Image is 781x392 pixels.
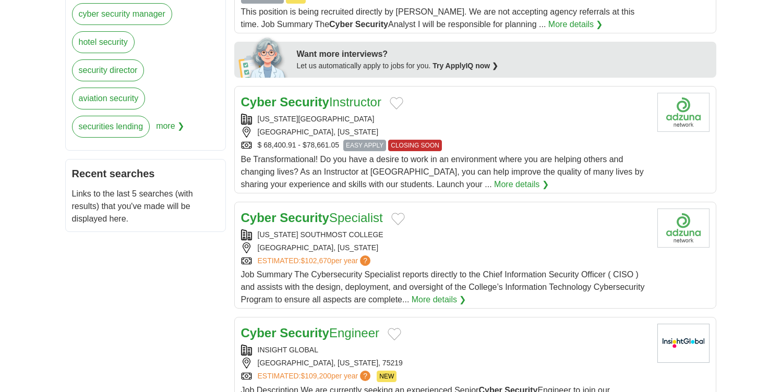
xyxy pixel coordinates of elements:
div: [GEOGRAPHIC_DATA], [US_STATE], 75219 [241,358,649,369]
strong: Security [280,326,329,340]
h2: Recent searches [72,166,219,181]
p: Links to the last 5 searches (with results) that you've made will be displayed here. [72,188,219,225]
img: Company logo [657,93,710,132]
a: security director [72,59,145,81]
span: Job Summary The Cybersecurity Specialist reports directly to the Chief Information Security Offic... [241,270,645,304]
span: CLOSING SOON [388,140,442,151]
a: Cyber SecuritySpecialist [241,211,383,225]
span: This position is being recruited directly by [PERSON_NAME]. We are not accepting agency referrals... [241,7,635,29]
span: $109,200 [301,372,331,380]
button: Add to favorite jobs [390,97,403,109]
a: aviation security [72,88,146,109]
img: Company logo [657,209,710,248]
span: ? [360,255,370,266]
a: More details ❯ [494,178,549,191]
span: Be Transformational! Do you have a desire to work in an environment where you are helping others ... [241,155,644,189]
a: ESTIMATED:$102,670per year? [258,255,373,266]
img: Insight Global logo [657,324,710,363]
a: hotel security [72,31,135,53]
a: ESTIMATED:$109,200per year? [258,371,373,382]
span: NEW [377,371,396,382]
button: Add to favorite jobs [391,213,405,225]
strong: Cyber [241,211,277,225]
a: More details ❯ [412,293,466,306]
a: Cyber SecurityInstructor [241,95,381,109]
strong: Security [280,211,329,225]
div: [GEOGRAPHIC_DATA], [US_STATE] [241,242,649,253]
a: More details ❯ [548,18,603,31]
a: cyber security manager [72,3,172,25]
a: securities lending [72,116,150,138]
span: $102,670 [301,256,331,265]
span: more ❯ [156,116,184,144]
div: Let us automatically apply to jobs for you. [297,60,710,71]
div: Want more interviews? [297,48,710,60]
a: Cyber SecurityEngineer [241,326,380,340]
strong: Cyber [241,326,277,340]
strong: Security [280,95,329,109]
a: Try ApplyIQ now ❯ [432,62,498,70]
span: ? [360,371,370,381]
div: [US_STATE] SOUTHMOST COLLEGE [241,229,649,240]
a: INSIGHT GLOBAL [258,346,318,354]
strong: Security [355,20,388,29]
div: [GEOGRAPHIC_DATA], [US_STATE] [241,127,649,138]
button: Add to favorite jobs [388,328,401,340]
div: $ 68,400.91 - $78,661.05 [241,140,649,151]
span: EASY APPLY [343,140,386,151]
img: apply-iq-scientist.png [238,36,289,78]
strong: Cyber [329,20,353,29]
strong: Cyber [241,95,277,109]
div: [US_STATE][GEOGRAPHIC_DATA] [241,114,649,125]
